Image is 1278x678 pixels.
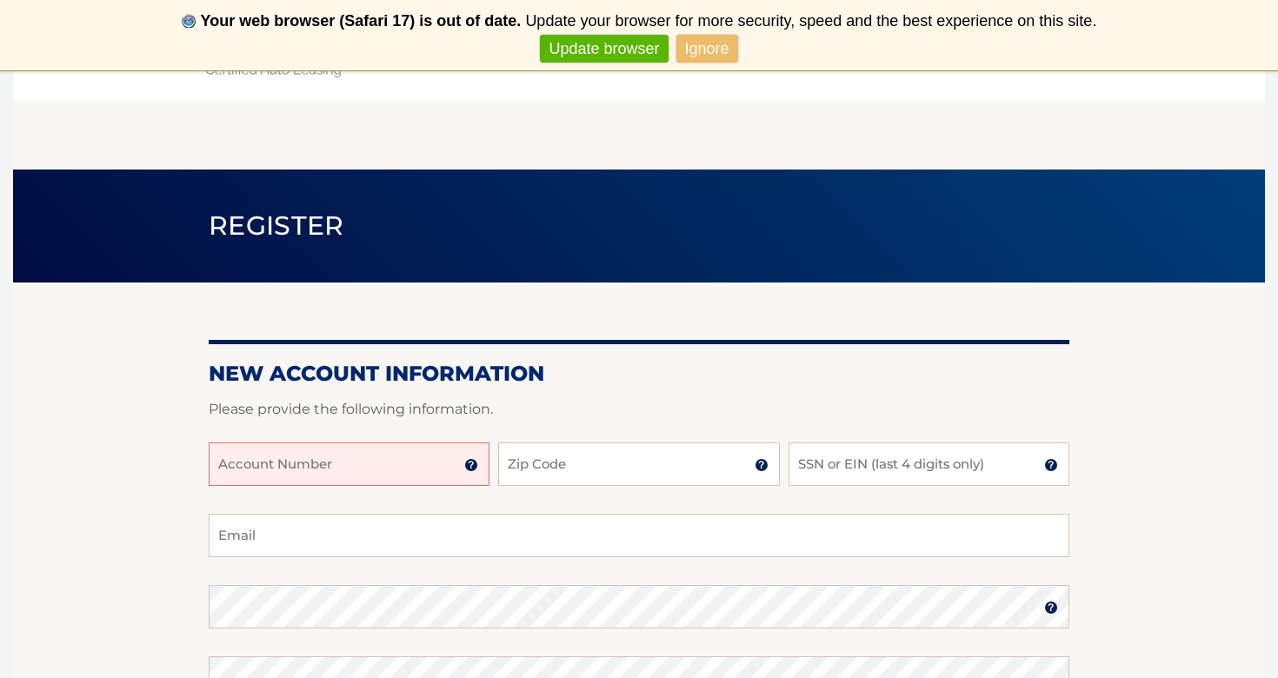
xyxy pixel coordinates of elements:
input: Email [209,514,1069,557]
input: SSN or EIN (last 4 digits only) [789,442,1069,486]
a: Update browser [540,35,668,63]
span: Update your browser for more security, speed and the best experience on this site. [525,12,1096,30]
input: Account Number [209,442,489,486]
b: Your web browser (Safari 17) is out of date. [201,12,522,30]
img: tooltip.svg [1044,458,1058,472]
img: tooltip.svg [755,458,769,472]
img: tooltip.svg [1044,601,1058,615]
img: tooltip.svg [464,458,478,472]
p: Please provide the following information. [209,397,1069,422]
span: Register [209,209,344,242]
input: Zip Code [498,442,779,486]
h2: New Account Information [209,361,1069,387]
a: Ignore [676,35,738,63]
